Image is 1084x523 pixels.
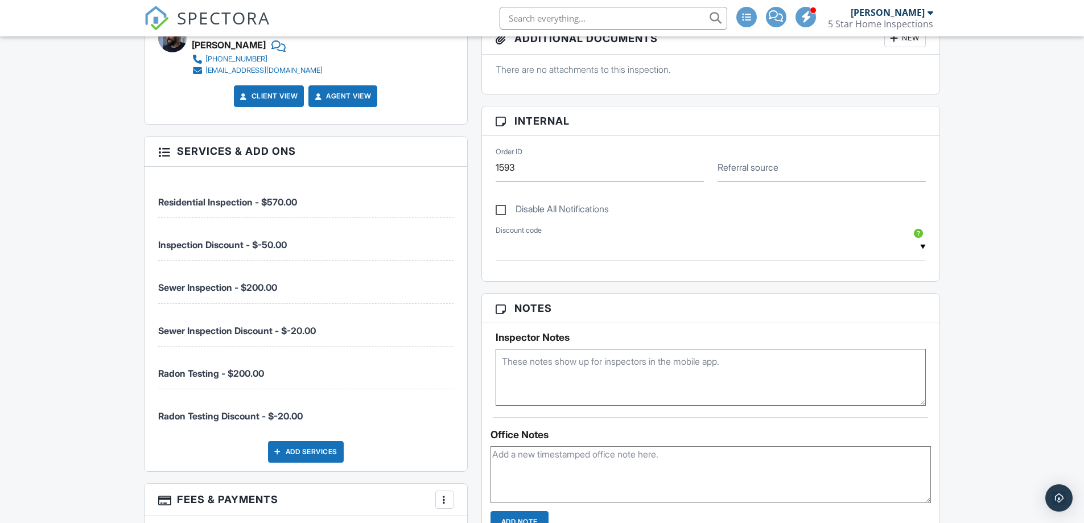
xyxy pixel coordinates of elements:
h3: Fees & Payments [145,484,467,516]
h3: Additional Documents [482,22,940,55]
label: Order ID [496,147,522,157]
a: [EMAIL_ADDRESS][DOMAIN_NAME] [192,65,323,76]
label: Disable All Notifications [496,204,609,218]
span: SPECTORA [177,6,270,30]
div: Add Services [268,441,344,463]
p: There are no attachments to this inspection. [496,63,926,76]
div: [EMAIL_ADDRESS][DOMAIN_NAME] [205,66,323,75]
li: Service: Residential Inspection [158,175,454,218]
li: Service: Radon Testing [158,347,454,389]
div: [PERSON_NAME] [192,36,266,53]
a: SPECTORA [144,15,270,39]
div: [PHONE_NUMBER] [205,55,267,64]
li: Service: Sewer Inspection Discount [158,304,454,347]
div: New [884,29,926,47]
h3: Notes [482,294,940,323]
span: Residential Inspection - $570.00 [158,196,297,208]
img: The Best Home Inspection Software - Spectora [144,6,169,31]
li: Service: Sewer Inspection [158,261,454,303]
div: Open Intercom Messenger [1045,484,1073,512]
h3: Internal [482,106,940,136]
a: Agent View [312,90,371,102]
label: Discount code [496,225,542,236]
a: Client View [238,90,298,102]
a: [PHONE_NUMBER] [192,53,323,65]
div: 5 Star Home Inspections [828,18,933,30]
li: Service: Radon Testing Discount [158,389,454,431]
div: [PERSON_NAME] [851,7,925,18]
span: Sewer Inspection - $200.00 [158,282,277,293]
span: Radon Testing Discount - $-20.00 [158,410,303,422]
div: Office Notes [491,429,932,440]
label: Referral source [718,161,778,174]
span: Radon Testing - $200.00 [158,368,264,379]
h3: Services & Add ons [145,137,467,166]
span: Sewer Inspection Discount - $-20.00 [158,325,316,336]
input: Search everything... [500,7,727,30]
li: Service: Inspection Discount [158,218,454,261]
span: Inspection Discount - $-50.00 [158,239,287,250]
h5: Inspector Notes [496,332,926,343]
